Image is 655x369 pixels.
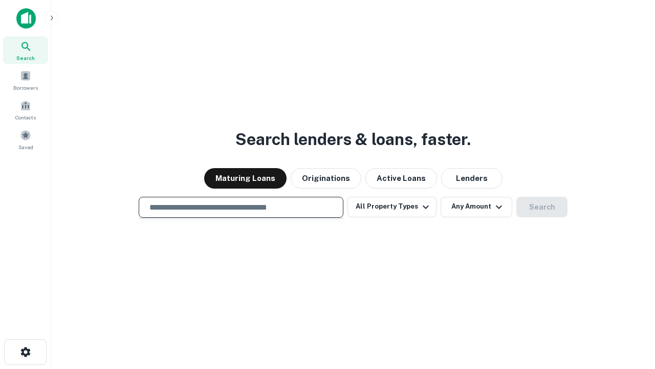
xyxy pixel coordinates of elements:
[291,168,361,189] button: Originations
[16,54,35,62] span: Search
[13,84,38,92] span: Borrowers
[441,168,503,189] button: Lenders
[16,8,36,29] img: capitalize-icon.png
[3,96,48,124] a: Contacts
[3,36,48,64] a: Search
[3,126,48,153] a: Saved
[15,113,36,121] span: Contacts
[365,168,437,189] button: Active Loans
[604,287,655,336] iframe: Chat Widget
[441,197,512,217] button: Any Amount
[204,168,287,189] button: Maturing Loans
[18,143,33,151] span: Saved
[347,197,436,217] button: All Property Types
[235,127,471,152] h3: Search lenders & loans, faster.
[3,66,48,94] a: Borrowers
